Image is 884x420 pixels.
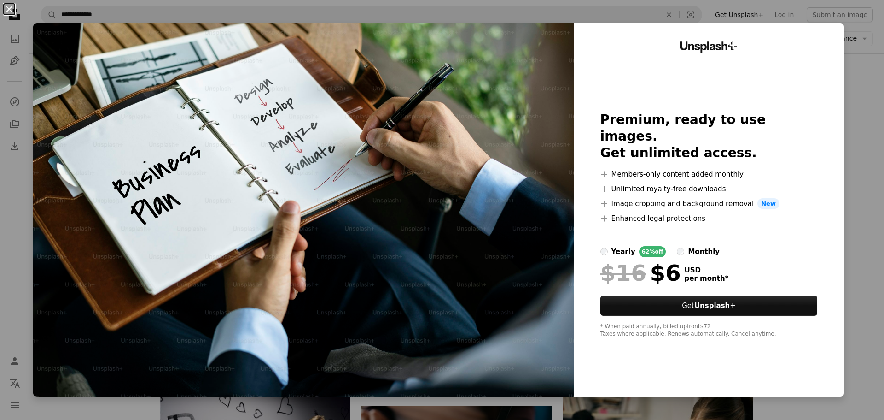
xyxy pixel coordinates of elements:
span: USD [685,266,729,274]
strong: Unsplash+ [694,302,736,310]
li: Members-only content added monthly [600,169,818,180]
button: GetUnsplash+ [600,296,818,316]
li: Image cropping and background removal [600,198,818,209]
div: 62% off [639,246,666,257]
li: Unlimited royalty-free downloads [600,183,818,195]
span: $16 [600,261,646,285]
div: monthly [688,246,720,257]
input: yearly62%off [600,248,608,255]
div: yearly [611,246,635,257]
li: Enhanced legal protections [600,213,818,224]
div: $6 [600,261,681,285]
span: per month * [685,274,729,283]
input: monthly [677,248,684,255]
span: New [757,198,779,209]
div: * When paid annually, billed upfront $72 Taxes where applicable. Renews automatically. Cancel any... [600,323,818,338]
h2: Premium, ready to use images. Get unlimited access. [600,112,818,161]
